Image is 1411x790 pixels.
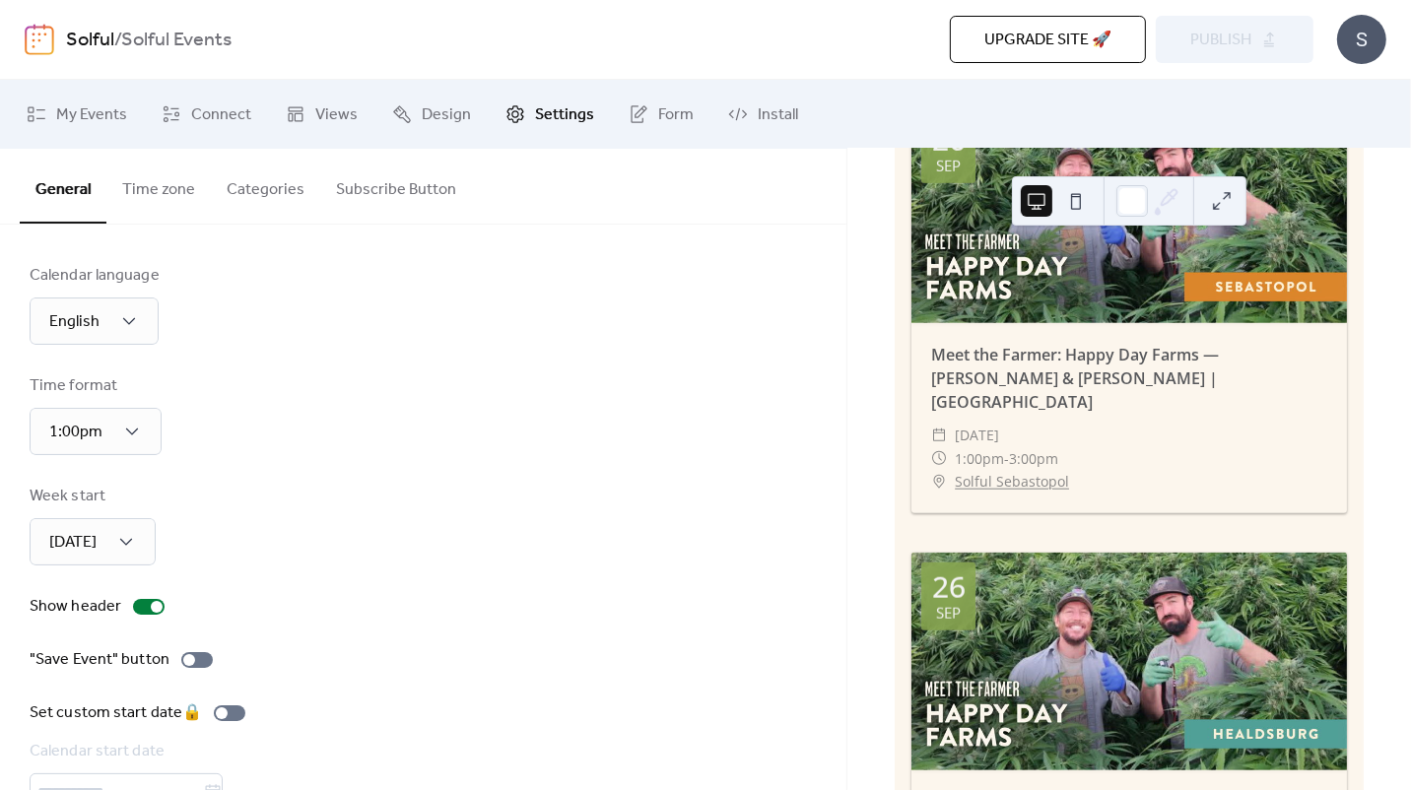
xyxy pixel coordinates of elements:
[30,485,152,508] div: Week start
[535,103,594,127] span: Settings
[25,24,54,55] img: logo
[1004,447,1009,471] span: -
[49,306,100,337] span: English
[758,103,798,127] span: Install
[950,16,1146,63] button: Upgrade site 🚀
[12,88,142,141] a: My Events
[49,417,102,447] span: 1:00pm
[955,470,1069,494] a: Solful Sebastopol
[932,125,966,155] div: 26
[315,103,358,127] span: Views
[955,424,999,447] span: [DATE]
[49,527,97,558] span: [DATE]
[1009,447,1058,471] span: 3:00pm
[658,103,694,127] span: Form
[30,264,160,288] div: Calendar language
[121,22,232,59] b: Solful Events
[147,88,266,141] a: Connect
[422,103,471,127] span: Design
[106,149,211,222] button: Time zone
[936,606,961,621] div: Sep
[320,149,472,222] button: Subscribe Button
[56,103,127,127] span: My Events
[931,470,947,494] div: ​
[955,447,1004,471] span: 1:00pm
[66,22,114,59] a: Solful
[20,149,106,224] button: General
[377,88,486,141] a: Design
[30,374,158,398] div: Time format
[30,648,169,672] div: "Save Event" button
[114,22,121,59] b: /
[984,29,1111,52] span: Upgrade site 🚀
[931,447,947,471] div: ​
[271,88,372,141] a: Views
[491,88,609,141] a: Settings
[614,88,708,141] a: Form
[932,572,966,602] div: 26
[911,343,1347,414] div: Meet the Farmer: Happy Day Farms — [PERSON_NAME] & [PERSON_NAME] | [GEOGRAPHIC_DATA]
[30,595,121,619] div: Show header
[713,88,813,141] a: Install
[1337,15,1386,64] div: S
[931,424,947,447] div: ​
[211,149,320,222] button: Categories
[191,103,251,127] span: Connect
[936,159,961,173] div: Sep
